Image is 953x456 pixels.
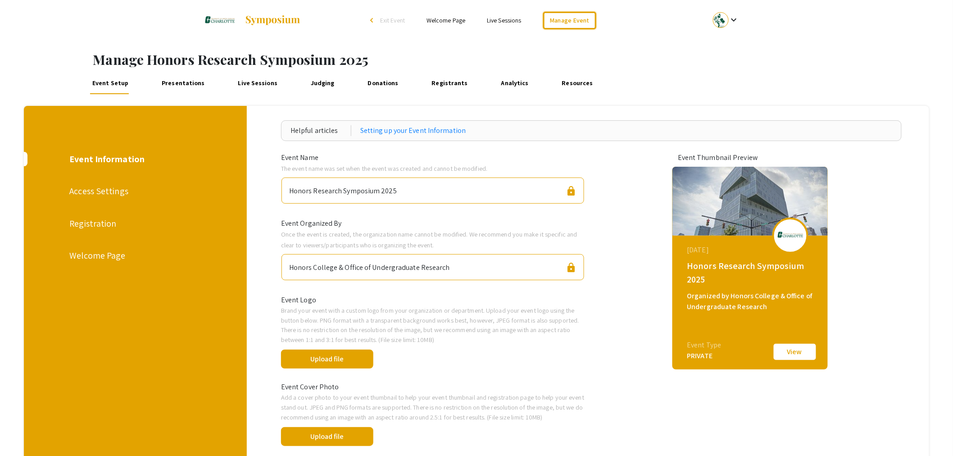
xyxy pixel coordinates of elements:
span: lock [566,262,576,273]
div: Access Settings [69,184,200,198]
button: View [772,342,817,361]
div: arrow_back_ios [370,18,376,23]
div: Welcome Page [69,249,200,262]
div: Event Type [687,340,722,351]
span: Exit Event [380,16,405,24]
div: PRIVATE [687,351,722,361]
div: Helpful articles [290,125,351,136]
div: Organized by Honors College & Office of Undergraduate Research [687,291,815,312]
a: Judging [309,73,337,94]
a: Manage Event [543,12,596,29]
span: lock [566,186,576,196]
a: Setting up your Event Information [360,125,466,136]
span: The event name was set when the event was created and cannot be modified. [281,164,487,173]
a: Resources [559,73,595,94]
div: Event Information [69,152,200,166]
div: Event Thumbnail Preview [678,152,822,163]
a: Event Setup [90,73,131,94]
div: Event Name [274,152,591,163]
span: done [381,425,403,447]
img: 2025-honors-symposium_eventLogo_5c7a4f_.png [777,226,804,245]
h1: Manage Honors Research Symposium 2025 [93,51,953,68]
span: Once the event is created, the organization name cannot be modified. We recommend you make it spe... [281,230,577,249]
iframe: Chat [7,415,38,449]
div: Event Cover Photo [274,382,591,392]
img: 2025-honors-symposium_eventCoverPhoto_a8f339__thumb.jpg [672,167,828,236]
div: Event Logo [274,295,591,306]
a: Live Sessions [487,16,521,24]
mat-icon: Expand account dropdown [729,14,740,25]
img: Symposium by ForagerOne [245,15,301,26]
div: Honors College & Office of Undergraduate Research [289,258,450,273]
a: Welcome Page [427,16,465,24]
p: Brand your event with a custom logo from your organization or department. Upload your event logo ... [281,306,585,344]
a: Donations [365,73,400,94]
div: [DATE] [687,245,815,255]
a: Registrants [429,73,470,94]
div: Honors Research Symposium 2025 [289,182,397,196]
button: Upload file [281,350,373,369]
p: Add a cover photo to your event thumbnail to help your event thumbnail and registration page to h... [281,392,585,422]
img: Honors Research Symposium 2025 [204,9,236,32]
div: Registration [69,217,200,230]
div: Honors Research Symposium 2025 [687,259,815,286]
a: Presentations [159,73,207,94]
button: Expand account dropdown [703,10,749,30]
a: Analytics [499,73,531,94]
span: done [381,348,403,369]
div: Event Organized By [274,218,591,229]
button: Upload file [281,427,373,446]
a: Live Sessions [236,73,280,94]
a: Honors Research Symposium 2025 [204,9,301,32]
